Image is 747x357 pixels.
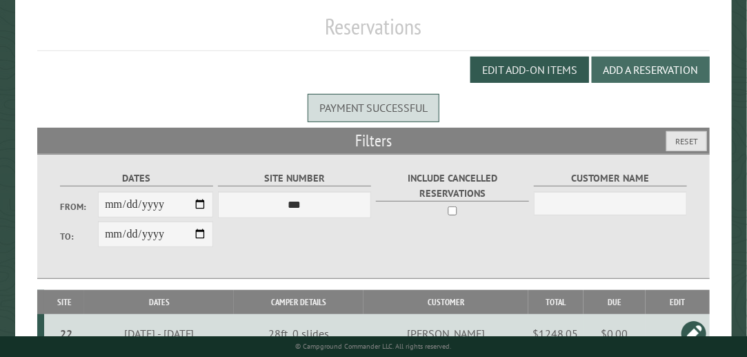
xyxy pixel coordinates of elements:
[84,290,233,314] th: Dates
[234,290,363,314] th: Camper Details
[666,131,707,151] button: Reset
[592,57,710,83] button: Add a Reservation
[37,128,710,154] h2: Filters
[60,171,214,186] label: Dates
[60,200,99,213] label: From:
[44,290,84,314] th: Site
[50,327,82,340] div: 22
[528,290,584,314] th: Total
[87,327,232,340] div: [DATE] - [DATE]
[376,171,530,201] label: Include Cancelled Reservations
[470,57,589,83] button: Edit Add-on Items
[308,94,439,122] div: Payment successful
[646,290,710,314] th: Edit
[584,290,646,314] th: Due
[363,290,528,314] th: Customer
[37,13,710,51] h1: Reservations
[295,342,451,351] small: © Campground Commander LLC. All rights reserved.
[60,230,99,243] label: To:
[584,314,646,353] td: $0.00
[534,171,688,186] label: Customer Name
[218,171,372,186] label: Site Number
[528,314,584,353] td: $1248.05
[363,314,528,353] td: [PERSON_NAME]
[234,314,363,353] td: 28ft, 0 slides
